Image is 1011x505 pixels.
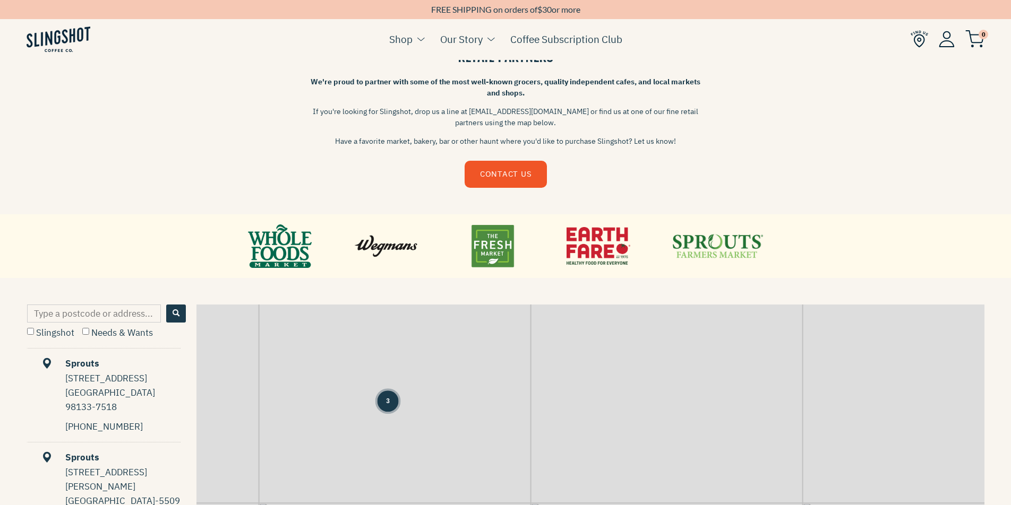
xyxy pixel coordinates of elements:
strong: We're proud to partner with some of the most well-known grocers, quality independent cafes, and l... [311,77,700,98]
span: 30 [542,4,552,14]
span: $ [537,4,542,14]
p: If you're looking for Slingshot, drop us a line at [EMAIL_ADDRESS][DOMAIN_NAME] or find us at one... [309,106,702,128]
span: 3 [386,396,390,406]
span: 0 [979,30,988,39]
div: [STREET_ADDRESS] [65,371,181,386]
a: Our Story [440,31,483,47]
img: Find Us [911,30,928,48]
input: Needs & Wants [82,328,89,335]
label: Needs & Wants [82,327,153,338]
input: Slingshot [27,328,34,335]
div: Sprouts [28,450,181,465]
a: Shop [389,31,413,47]
div: Sprouts [28,356,181,371]
label: Slingshot [27,327,74,338]
div: [STREET_ADDRESS][PERSON_NAME] [65,465,181,494]
button: Search [166,304,186,323]
a: CONTACT US [465,161,547,188]
img: Account [939,31,955,47]
a: 0 [965,32,984,45]
a: Coffee Subscription Club [510,31,622,47]
a: [PHONE_NUMBER] [65,421,143,432]
div: Group of 3 locations [378,390,399,412]
img: cart [965,30,984,48]
p: Have a favorite market, bakery, bar or other haunt where you'd like to purchase Slingshot? Let us... [309,136,702,147]
div: [GEOGRAPHIC_DATA] 98133-7518 [65,386,181,414]
input: Type a postcode or address... [27,304,161,323]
